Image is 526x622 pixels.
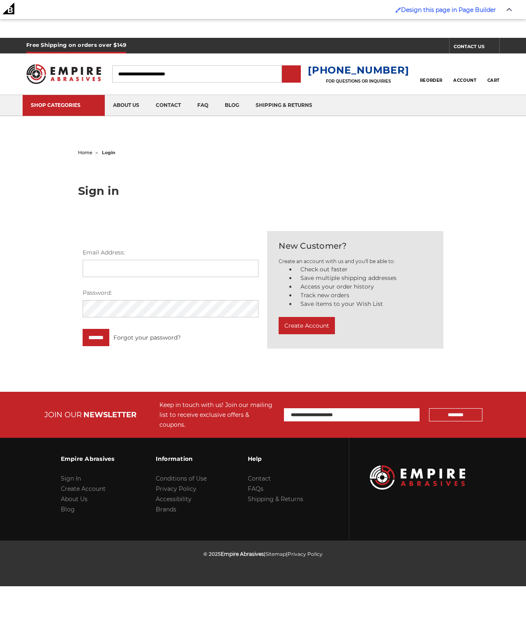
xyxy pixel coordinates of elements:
[83,248,259,257] label: Email Address:
[159,400,276,430] div: Keep in touch with us! Join our mailing list to receive exclusive offers & coupons.
[203,549,323,559] p: © 2025 | |
[61,495,88,503] a: About Us
[248,485,263,493] a: FAQs
[148,95,189,116] a: contact
[44,410,82,419] span: JOIN OUR
[221,551,264,557] span: Empire Abrasives
[296,282,432,291] li: Access your order history
[61,506,75,513] a: Blog
[102,150,115,155] span: login
[454,42,499,53] a: CONTACT US
[156,506,176,513] a: Brands
[61,450,115,467] h3: Empire Abrasives
[105,95,148,116] a: about us
[279,258,432,265] p: Create an account with us and you'll be able to:
[487,65,500,83] a: Cart
[288,551,323,557] a: Privacy Policy
[296,265,432,274] li: Check out faster
[31,102,97,108] div: SHOP CATEGORIES
[265,551,286,557] a: Sitemap
[296,300,432,308] li: Save items to your Wish List
[248,475,271,482] a: Contact
[156,485,196,493] a: Privacy Policy
[401,6,496,14] span: Design this page in Page Builder
[61,475,81,482] a: Sign In
[420,78,443,83] span: Reorder
[279,317,335,334] button: Create Account
[296,274,432,282] li: Save multiple shipping addresses
[395,7,401,13] img: Enabled brush for page builder edit.
[391,2,500,18] a: Enabled brush for page builder edit. Design this page in Page Builder
[453,78,476,83] span: Account
[156,475,207,482] a: Conditions of Use
[279,240,432,252] h2: New Customer?
[156,495,191,503] a: Accessibility
[78,185,448,197] h1: Sign in
[283,66,300,83] input: Submit
[26,59,101,88] img: Empire Abrasives
[308,79,409,84] p: FOR QUESTIONS OR INQUIRIES
[26,38,126,53] h5: Free Shipping on orders over $149
[189,95,217,116] a: faq
[506,8,512,12] img: Close Admin Bar
[217,95,247,116] a: blog
[156,450,207,467] h3: Information
[247,95,321,116] a: shipping & returns
[61,485,106,493] a: Create Account
[83,289,259,297] label: Password:
[279,324,335,332] a: Create Account
[420,65,443,83] a: Reorder
[83,410,136,419] span: NEWSLETTER
[296,291,432,300] li: Track new orders
[78,150,92,155] a: home
[370,465,466,490] img: Empire Abrasives Logo Image
[248,495,303,503] a: Shipping & Returns
[248,450,303,467] h3: Help
[113,333,181,342] a: Forgot your password?
[308,64,409,76] a: [PHONE_NUMBER]
[487,78,500,83] span: Cart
